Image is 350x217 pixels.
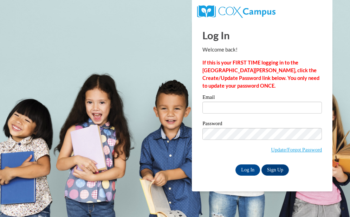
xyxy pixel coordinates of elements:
strong: If this is your FIRST TIME logging in to the [GEOGRAPHIC_DATA][PERSON_NAME], click the Create/Upd... [202,60,319,89]
p: Welcome back! [202,46,322,54]
a: Update/Forgot Password [271,147,322,152]
a: COX Campus [197,8,276,14]
a: Sign Up [261,164,289,176]
img: COX Campus [197,5,276,18]
input: Log In [235,164,260,176]
label: Email [202,95,322,102]
h1: Log In [202,28,322,42]
label: Password [202,121,322,128]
